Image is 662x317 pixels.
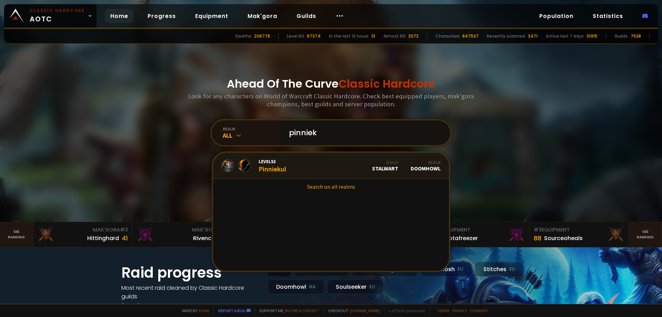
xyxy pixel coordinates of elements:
[37,226,128,234] div: Mak'Gora
[350,308,380,313] a: [DOMAIN_NAME]
[137,226,227,234] div: Mak'Gora
[475,262,524,277] div: Stitches
[285,120,442,145] input: Search a character...
[4,4,97,28] a: Classic HardcoreAOTC
[434,226,525,234] div: Equipment
[458,266,463,273] small: EU
[534,9,579,23] a: Population
[530,222,629,247] a: #3Equipment88Sourceoheals
[327,279,384,294] div: Soulseeker
[199,308,209,313] a: a fan
[30,8,85,24] span: AOTC
[142,9,181,23] a: Progress
[371,33,375,39] div: 13
[121,262,259,284] h1: Raid progress
[287,33,304,39] div: Level 60
[462,33,479,39] div: 847537
[437,308,450,313] a: Terms
[384,308,425,313] span: v. d752d5 - production
[587,9,629,23] a: Statistics
[452,308,467,313] a: Privacy
[544,234,583,242] div: Sourceoheals
[546,33,584,39] div: Active last 7 days
[120,226,128,233] span: # 3
[411,160,441,172] div: Doomhowl
[372,160,398,165] div: Guild
[369,284,375,290] small: EU
[185,92,477,108] h3: Look for any characters on World of Warcraft Classic Hardcore. Check best equipped players, mak'g...
[421,262,472,277] div: Nek'Rosh
[528,33,538,39] div: 3471
[105,9,134,23] a: Home
[218,308,245,313] a: Report a bug
[190,9,234,23] a: Equipment
[259,158,286,173] div: Pinniekul
[87,234,119,242] div: Hittinghard
[534,226,542,233] span: # 3
[268,279,324,294] div: Doomhowl
[285,308,319,313] a: Buy me a coffee
[307,33,321,39] div: 67374
[323,308,380,313] span: Checkout
[534,234,541,243] div: 88
[339,76,435,91] span: Classic Hardcore
[509,266,515,273] small: EU
[291,9,322,23] a: Guilds
[435,33,460,39] div: Characters
[213,179,449,194] a: Search on all realms
[408,33,419,39] div: 2072
[411,160,441,165] div: Realm
[329,33,369,39] div: In the last 12 hours
[487,33,525,39] div: Recently scanned
[242,9,283,23] a: Mak'gora
[227,76,435,92] h1: Ahead Of The Curve
[178,308,209,313] span: Made by
[629,222,662,247] a: Seeranking
[223,131,281,139] div: All
[470,308,488,313] a: Consent
[309,284,316,290] small: NA
[534,226,624,234] div: Equipment
[255,308,319,313] span: Support me,
[372,160,398,172] div: Stalwart
[254,33,270,39] div: 206778
[259,158,286,165] span: Level 53
[121,301,166,309] a: See all progress
[193,234,215,242] div: Rivench
[223,126,281,131] div: realm
[614,33,628,39] div: Guilds
[213,153,449,179] a: Level53PinniekulGuildStalwartRealmDoomhowl
[33,222,132,247] a: Mak'Gora#3Hittinghard41
[122,234,128,243] div: 41
[586,33,598,39] div: 10915
[30,8,85,14] small: Classic Hardcore
[430,222,530,247] a: #2Equipment88Notafreezer
[631,33,641,39] div: 7538
[445,234,478,242] div: Notafreezer
[383,33,405,39] div: Almost 60
[235,33,251,39] div: Deaths
[132,222,232,247] a: Mak'Gora#2Rivench100
[121,284,259,301] h4: Most recent raid cleaned by Classic Hardcore guilds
